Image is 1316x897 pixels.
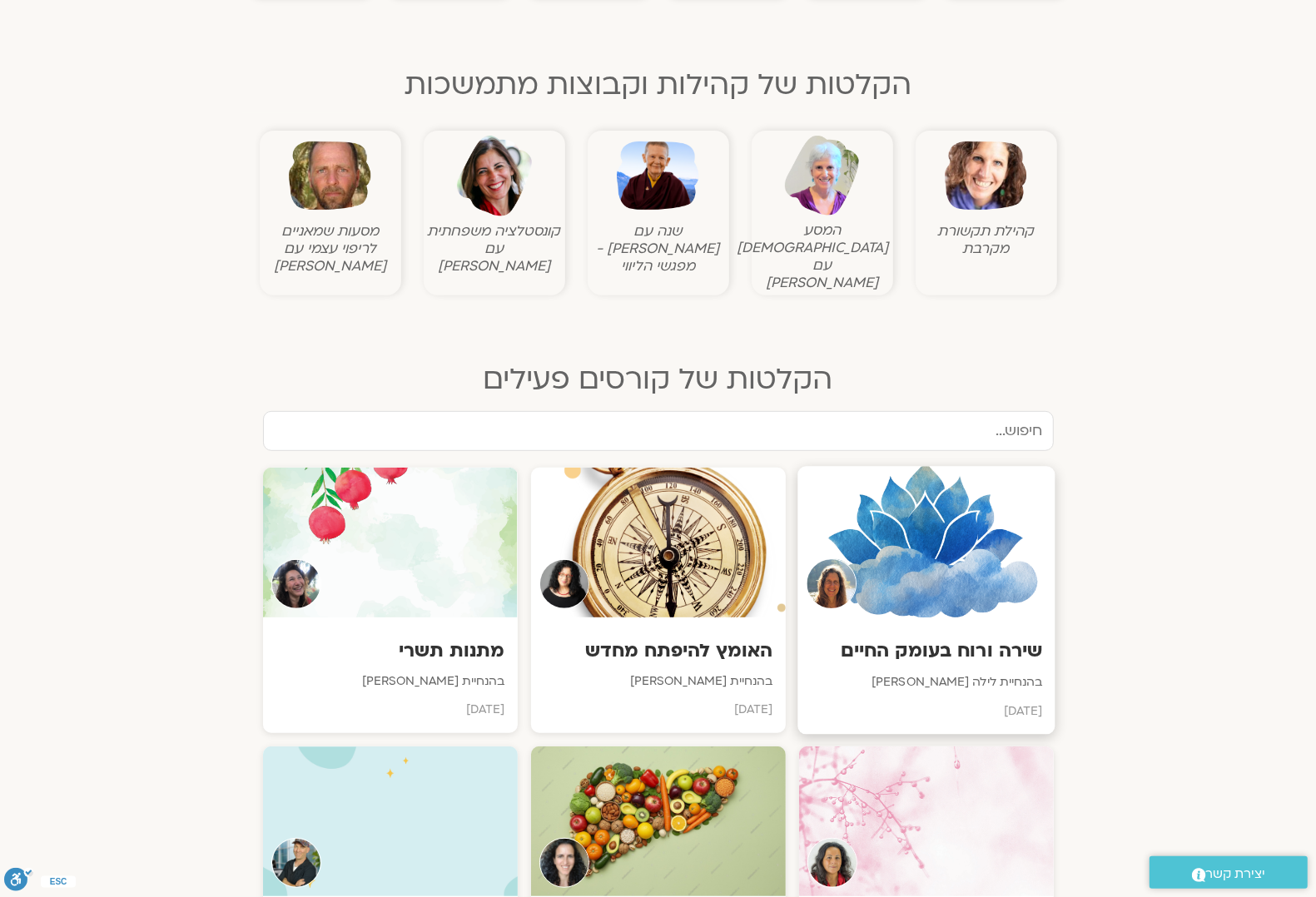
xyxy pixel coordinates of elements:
[810,638,1042,664] h3: שירה ורוח בעומק החיים
[544,638,773,663] h3: האומץ להיפתח מחדש
[920,222,1053,257] figcaption: קהילת תקשורת מקרבת
[264,222,397,275] figcaption: מסעות שמאניים לריפוי עצמי עם [PERSON_NAME]
[263,411,1054,451] input: חיפוש...
[271,559,321,609] img: Teacher
[251,363,1066,396] h2: הקלטות של קורסים פעילים
[276,672,505,691] p: בהנחיית [PERSON_NAME]
[810,672,1042,693] p: בהנחיית לילה [PERSON_NAME]
[539,838,589,888] img: Teacher
[276,638,505,663] h3: מתנות תשרי
[1206,863,1266,885] span: יצירת קשר
[428,222,561,275] figcaption: קונסטלציה משפחתית עם [PERSON_NAME]
[806,558,857,609] img: Teacher
[810,701,1042,721] p: [DATE]
[1150,856,1308,889] a: יצירת קשר
[756,221,889,291] figcaption: המסע [DEMOGRAPHIC_DATA] עם [PERSON_NAME]
[544,700,773,720] p: [DATE]
[271,838,321,888] img: Teacher
[276,700,505,720] p: [DATE]
[592,222,725,275] figcaption: שנה עם [PERSON_NAME] - מפגשי הליווי
[263,468,518,733] a: Teacherמתנות תשריבהנחיית [PERSON_NAME][DATE]
[539,559,589,609] img: Teacher
[251,68,1066,102] h2: הקלטות של קהילות וקבוצות מתמשכות
[531,468,786,733] a: Teacherהאומץ להיפתח מחדשבהנחיית [PERSON_NAME][DATE]
[807,838,857,888] img: Teacher
[799,468,1054,733] a: Teacherשירה ורוח בעומק החייםבהנחיית לילה [PERSON_NAME][DATE]
[544,672,773,691] p: בהנחיית [PERSON_NAME]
